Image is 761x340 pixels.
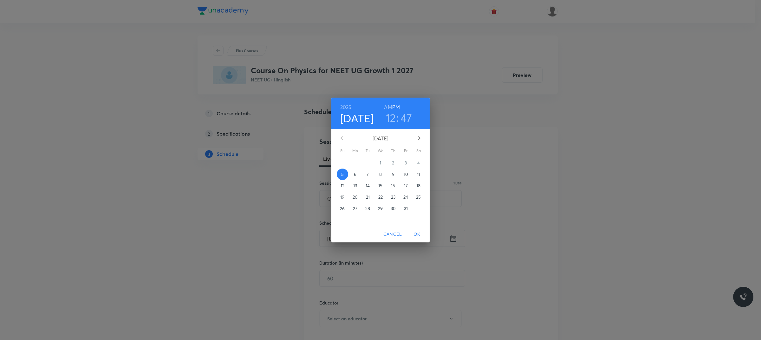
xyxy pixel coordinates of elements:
[378,194,383,200] p: 22
[349,135,412,142] p: [DATE]
[340,103,352,112] button: 2025
[400,191,412,203] button: 24
[392,171,394,177] p: 9
[387,180,399,191] button: 16
[386,111,396,124] button: 12
[340,112,374,125] button: [DATE]
[349,148,361,154] span: Mo
[362,169,374,180] button: 7
[340,205,345,212] p: 26
[413,169,424,180] button: 11
[353,205,357,212] p: 27
[375,191,386,203] button: 22
[375,180,386,191] button: 15
[365,205,370,212] p: 28
[392,103,400,112] button: PM
[391,205,396,212] p: 30
[413,191,424,203] button: 25
[387,191,399,203] button: 23
[400,169,412,180] button: 10
[349,180,361,191] button: 13
[375,203,386,214] button: 29
[378,183,382,189] p: 15
[366,194,370,200] p: 21
[367,171,369,177] p: 7
[381,228,404,240] button: Cancel
[375,148,386,154] span: We
[417,171,420,177] p: 11
[407,228,427,240] button: OK
[413,180,424,191] button: 18
[362,191,374,203] button: 21
[341,183,344,189] p: 12
[340,194,344,200] p: 19
[337,148,348,154] span: Su
[416,194,421,200] p: 25
[416,183,420,189] p: 18
[362,180,374,191] button: 14
[387,148,399,154] span: Th
[349,203,361,214] button: 27
[391,194,395,200] p: 23
[384,103,392,112] button: AM
[391,183,395,189] p: 16
[337,169,348,180] button: 5
[400,180,412,191] button: 17
[404,205,408,212] p: 31
[387,169,399,180] button: 9
[378,205,383,212] p: 29
[413,148,424,154] span: Sa
[341,171,344,177] p: 5
[362,203,374,214] button: 28
[400,148,412,154] span: Fr
[337,191,348,203] button: 19
[396,111,399,124] h3: :
[353,194,358,200] p: 20
[404,183,408,189] p: 17
[366,183,370,189] p: 14
[349,169,361,180] button: 6
[400,111,412,124] button: 47
[387,203,399,214] button: 30
[409,230,425,238] span: OK
[353,183,357,189] p: 13
[379,171,382,177] p: 8
[383,230,402,238] span: Cancel
[403,194,408,200] p: 24
[349,191,361,203] button: 20
[337,180,348,191] button: 12
[404,171,408,177] p: 10
[400,203,412,214] button: 31
[362,148,374,154] span: Tu
[354,171,356,177] p: 6
[337,203,348,214] button: 26
[375,169,386,180] button: 8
